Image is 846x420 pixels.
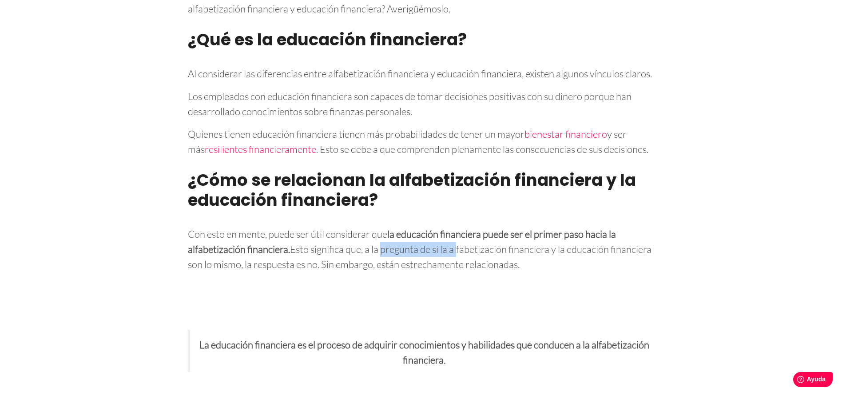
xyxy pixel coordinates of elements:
[188,228,616,255] font: la educación financiera puede ser el primer paso hacia la alfabetización financiera.
[188,228,387,240] font: Con esto en mente, puede ser útil considerar que
[188,90,632,117] font: Los empleados con educación financiera son capaces de tomar decisiones positivas con su dinero po...
[199,339,649,366] font: La educación financiera es el proceso de adquirir conocimientos y habilidades que conducen a la a...
[524,128,607,140] a: bienestar financiero
[188,68,652,80] font: Al considerar las diferencias entre alfabetización financiera y educación financiera, existen alg...
[188,168,636,212] font: ¿Cómo se relacionan la alfabetización financiera y la educación financiera?
[188,128,524,140] font: Quienes tienen educación financiera tienen más probabilidades de tener un mayor
[188,243,651,270] font: Esto significa que, a la pregunta de si la alfabetización financiera y la educación financiera so...
[316,143,648,155] font: . Esto se debe a que comprenden plenamente las consecuencias de sus decisiones.
[205,143,316,155] a: resilientes financieramente
[188,28,467,51] font: ¿Qué es la educación financiera?
[767,368,836,393] iframe: Lanzador de widgets de ayuda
